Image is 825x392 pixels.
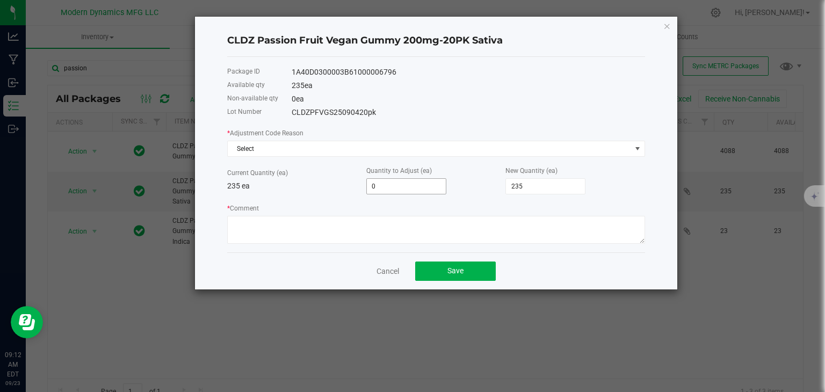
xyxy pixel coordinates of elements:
label: Non-available qty [227,93,278,103]
label: Available qty [227,80,265,90]
a: Cancel [377,266,399,277]
iframe: Resource center [11,306,43,338]
input: 0 [367,179,446,194]
button: Save [415,262,496,281]
label: Comment [227,204,259,213]
div: CLDZPFVGS25090420pk [292,107,645,118]
label: Quantity to Adjust (ea) [366,166,432,176]
label: Lot Number [227,107,262,117]
label: Package ID [227,67,260,76]
span: ea [305,81,313,90]
div: 1A40D0300003B61000006796 [292,67,645,78]
div: 0 [292,93,645,105]
input: 0 [506,179,585,194]
p: 235 ea [227,180,366,192]
label: Current Quantity (ea) [227,168,288,178]
label: New Quantity (ea) [505,166,558,176]
span: ea [296,95,304,103]
div: 235 [292,80,645,91]
label: Adjustment Code Reason [227,128,303,138]
h4: CLDZ Passion Fruit Vegan Gummy 200mg-20PK Sativa [227,34,645,48]
span: Save [447,266,464,275]
span: Select [228,141,631,156]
